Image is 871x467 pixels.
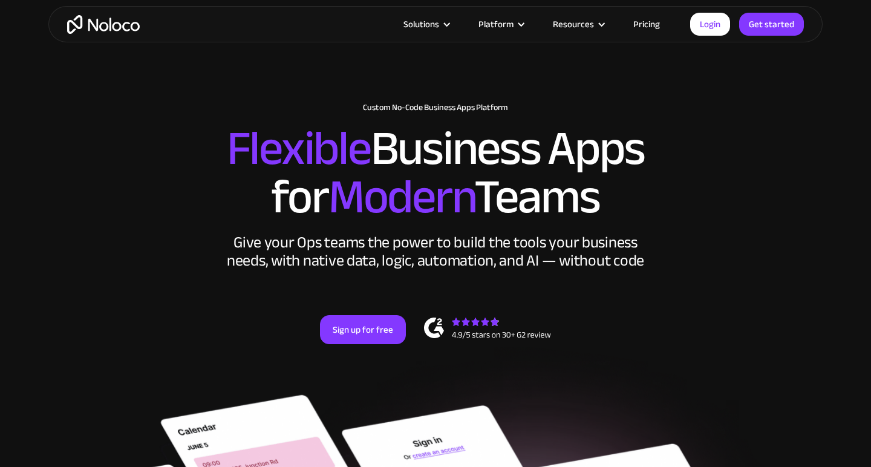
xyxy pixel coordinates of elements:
[403,16,439,32] div: Solutions
[67,15,140,34] a: home
[690,13,730,36] a: Login
[463,16,538,32] div: Platform
[618,16,675,32] a: Pricing
[227,103,371,194] span: Flexible
[224,234,647,270] div: Give your Ops teams the power to build the tools your business needs, with native data, logic, au...
[739,13,804,36] a: Get started
[320,315,406,344] a: Sign up for free
[328,152,474,242] span: Modern
[388,16,463,32] div: Solutions
[60,103,811,113] h1: Custom No-Code Business Apps Platform
[60,125,811,221] h2: Business Apps for Teams
[553,16,594,32] div: Resources
[478,16,514,32] div: Platform
[538,16,618,32] div: Resources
